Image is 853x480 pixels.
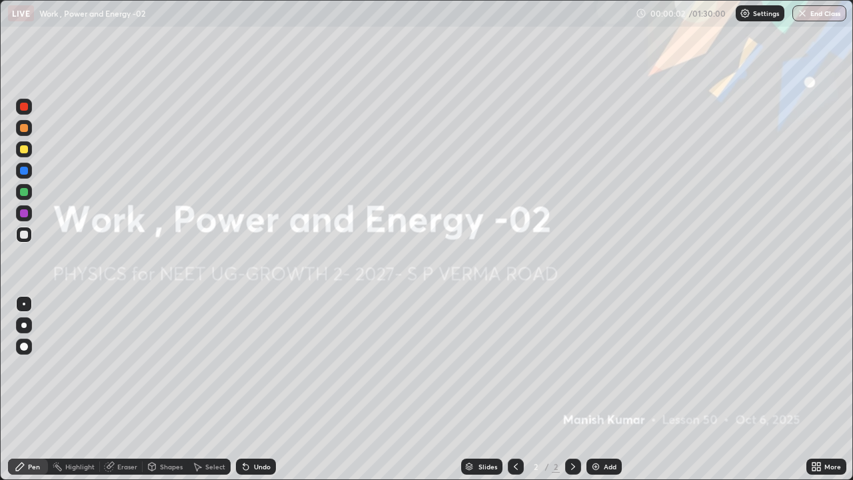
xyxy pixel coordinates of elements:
div: / [545,463,549,471]
div: 2 [529,463,542,471]
img: add-slide-button [590,461,601,472]
div: Shapes [160,463,183,470]
div: Add [604,463,616,470]
div: Slides [478,463,497,470]
div: Highlight [65,463,95,470]
div: More [824,463,841,470]
p: Work , Power and Energy -02 [39,8,145,19]
button: End Class [792,5,846,21]
img: end-class-cross [797,8,808,19]
div: Undo [254,463,271,470]
img: class-settings-icons [740,8,750,19]
p: Settings [753,10,779,17]
p: LIVE [12,8,30,19]
div: 2 [552,461,560,473]
div: Pen [28,463,40,470]
div: Select [205,463,225,470]
div: Eraser [117,463,137,470]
